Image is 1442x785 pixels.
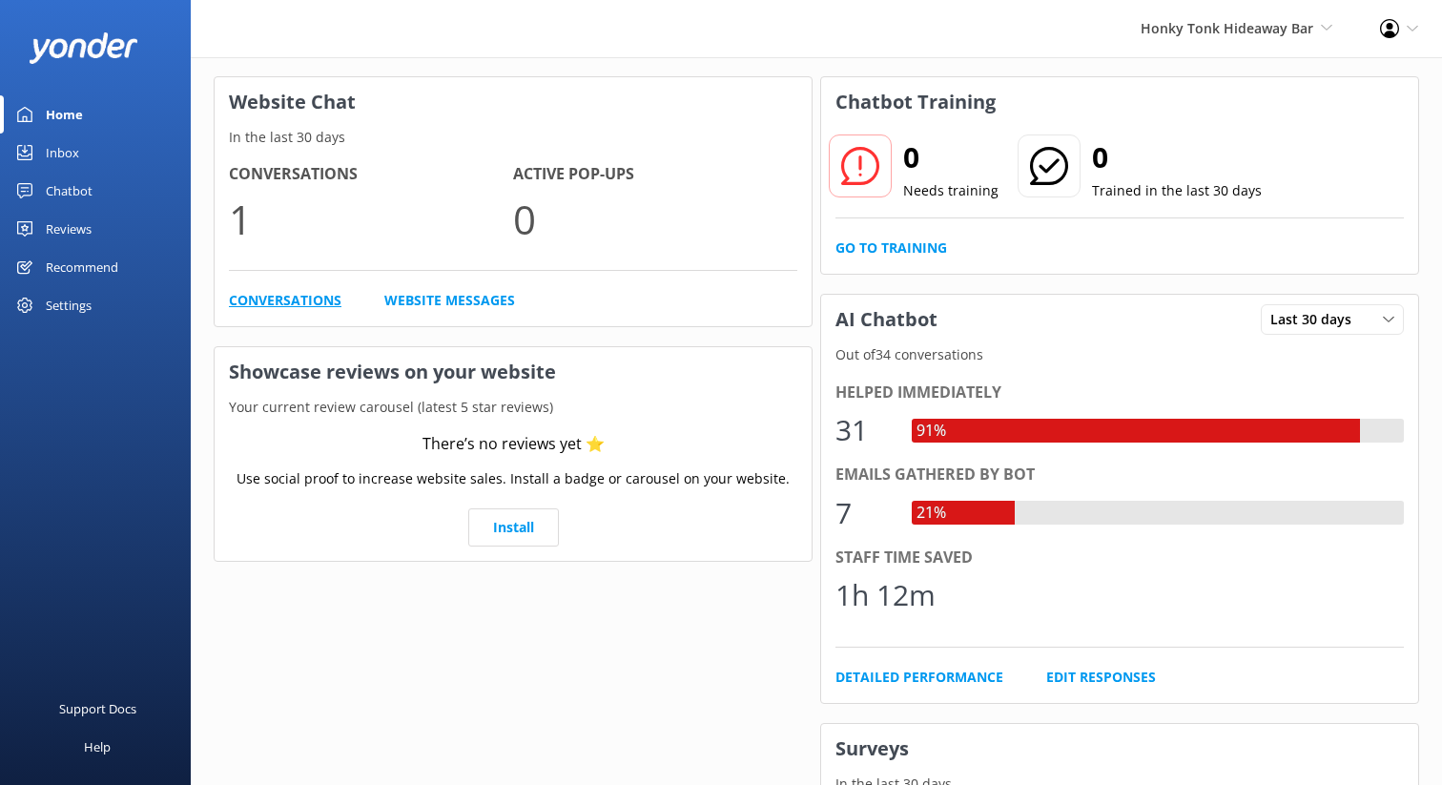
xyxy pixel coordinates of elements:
div: 31 [835,407,893,453]
span: Honky Tonk Hideaway Bar [1141,19,1313,37]
h3: AI Chatbot [821,295,952,344]
p: Out of 34 conversations [821,344,1418,365]
h4: Active Pop-ups [513,162,797,187]
div: Inbox [46,134,79,172]
h2: 0 [1092,134,1262,180]
div: Helped immediately [835,381,1404,405]
h3: Website Chat [215,77,812,127]
div: 1h 12m [835,572,936,618]
p: 1 [229,187,513,251]
p: Use social proof to increase website sales. Install a badge or carousel on your website. [237,468,790,489]
span: Last 30 days [1270,309,1363,330]
div: There’s no reviews yet ⭐ [422,432,605,457]
p: Trained in the last 30 days [1092,180,1262,201]
p: In the last 30 days [215,127,812,148]
div: 21% [912,501,951,526]
h3: Chatbot Training [821,77,1010,127]
div: Help [84,728,111,766]
div: 91% [912,419,951,444]
a: Detailed Performance [835,667,1003,688]
a: Install [468,508,559,547]
img: yonder-white-logo.png [29,32,138,64]
a: Conversations [229,290,341,311]
a: Go to Training [835,238,947,258]
p: Your current review carousel (latest 5 star reviews) [215,397,812,418]
a: Edit Responses [1046,667,1156,688]
div: Reviews [46,210,92,248]
div: Home [46,95,83,134]
div: Emails gathered by bot [835,463,1404,487]
div: Chatbot [46,172,93,210]
div: Settings [46,286,92,324]
h4: Conversations [229,162,513,187]
a: Website Messages [384,290,515,311]
p: 0 [513,187,797,251]
div: 7 [835,490,893,536]
h3: Surveys [821,724,1418,774]
div: Recommend [46,248,118,286]
p: Needs training [903,180,999,201]
div: Support Docs [59,690,136,728]
h3: Showcase reviews on your website [215,347,812,397]
div: Staff time saved [835,546,1404,570]
h2: 0 [903,134,999,180]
